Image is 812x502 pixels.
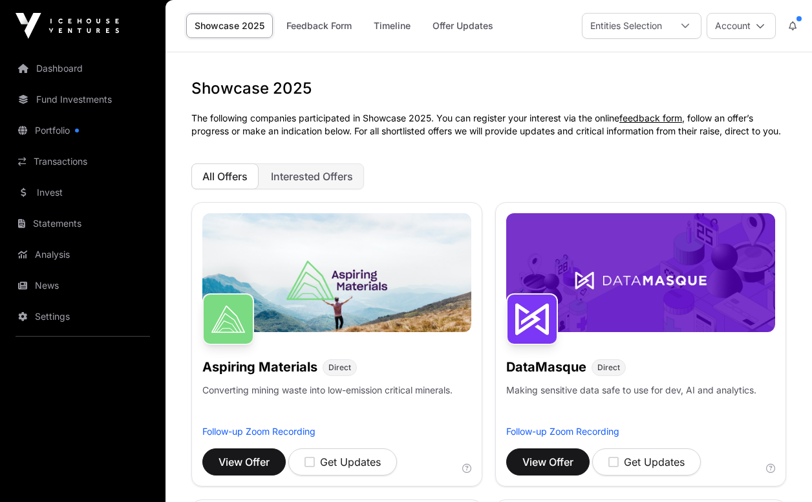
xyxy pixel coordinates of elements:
a: Dashboard [10,54,155,83]
img: Aspiring Materials [202,293,254,345]
img: Aspiring-Banner.jpg [202,213,471,332]
span: View Offer [219,454,270,470]
span: Interested Offers [271,170,353,183]
a: Invest [10,178,155,207]
span: Direct [597,362,620,373]
a: feedback form [619,112,682,123]
a: Portfolio [10,116,155,145]
h1: Showcase 2025 [191,78,786,99]
a: Statements [10,209,155,238]
button: Get Updates [592,448,701,476]
button: Get Updates [288,448,397,476]
a: Settings [10,302,155,331]
a: Analysis [10,240,155,269]
span: All Offers [202,170,248,183]
a: Timeline [365,14,419,38]
button: All Offers [191,163,259,189]
img: Icehouse Ventures Logo [16,13,119,39]
a: Fund Investments [10,85,155,114]
img: DataMasque [506,293,558,345]
button: Account [707,13,776,39]
a: News [10,271,155,300]
p: The following companies participated in Showcase 2025. You can register your interest via the onl... [191,112,786,138]
a: Transactions [10,147,155,176]
button: View Offer [506,448,590,476]
button: View Offer [202,448,286,476]
span: Direct [328,362,351,373]
span: View Offer [522,454,573,470]
p: Converting mining waste into low-emission critical minerals. [202,384,453,425]
img: DataMasque-Banner.jpg [506,213,775,332]
button: Interested Offers [260,163,364,189]
a: Offer Updates [424,14,502,38]
div: Get Updates [304,454,381,470]
iframe: Chat Widget [747,440,812,502]
p: Making sensitive data safe to use for dev, AI and analytics. [506,384,756,425]
a: Showcase 2025 [186,14,273,38]
a: Feedback Form [278,14,360,38]
h1: DataMasque [506,358,586,376]
a: Follow-up Zoom Recording [202,426,315,437]
div: Get Updates [608,454,685,470]
h1: Aspiring Materials [202,358,317,376]
div: Entities Selection [582,14,670,38]
a: Follow-up Zoom Recording [506,426,619,437]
